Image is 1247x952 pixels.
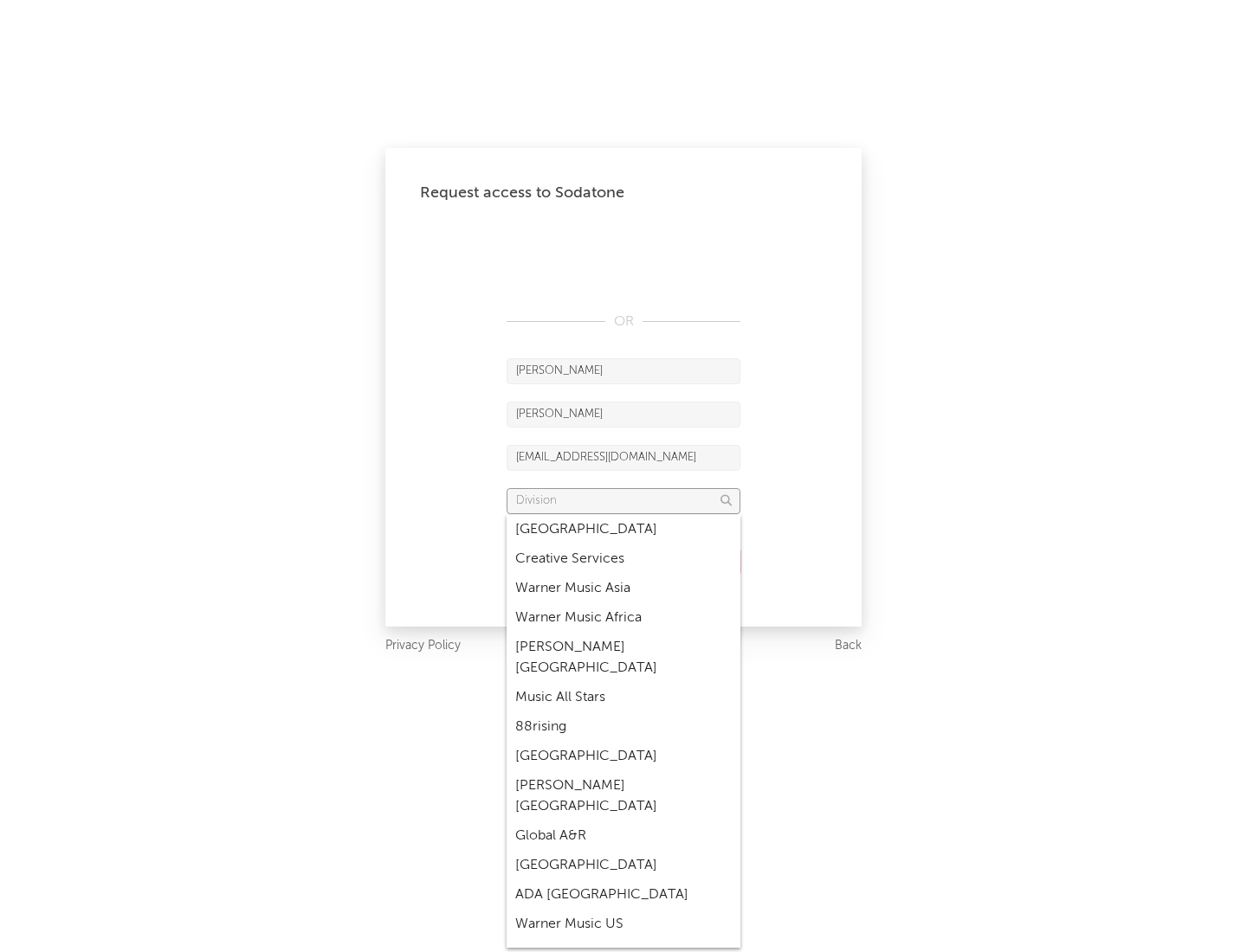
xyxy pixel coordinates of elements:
div: Warner Music US [507,910,740,939]
div: 88rising [507,712,740,742]
div: Global A&R [507,821,740,851]
div: [PERSON_NAME] [GEOGRAPHIC_DATA] [507,771,740,821]
a: Privacy Policy [385,635,461,657]
input: Last Name [507,402,740,428]
div: [GEOGRAPHIC_DATA] [507,515,740,544]
input: Email [507,445,740,471]
input: Division [507,488,740,514]
div: OR [507,312,740,332]
div: ADA [GEOGRAPHIC_DATA] [507,880,740,910]
a: Back [835,635,862,657]
div: Creative Services [507,544,740,574]
div: Warner Music Asia [507,574,740,603]
div: [PERSON_NAME] [GEOGRAPHIC_DATA] [507,633,740,683]
input: First Name [507,358,740,384]
div: Music All Stars [507,683,740,712]
div: [GEOGRAPHIC_DATA] [507,851,740,880]
div: [GEOGRAPHIC_DATA] [507,742,740,771]
div: Request access to Sodatone [420,183,827,203]
div: Warner Music Africa [507,603,740,633]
